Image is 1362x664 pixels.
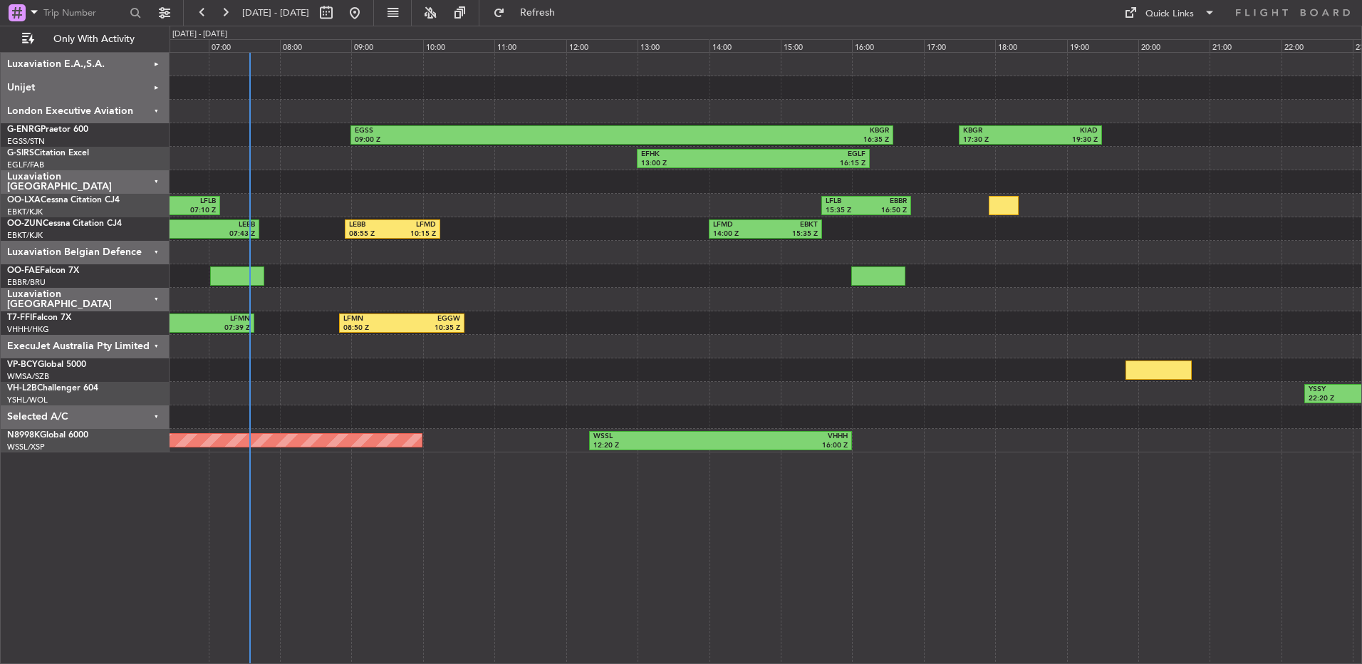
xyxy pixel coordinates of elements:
div: LEBB [197,220,255,230]
div: 15:35 Z [765,229,818,239]
a: G-ENRGPraetor 600 [7,125,88,134]
span: T7-FFI [7,313,32,322]
div: EGGW [402,314,460,324]
div: [DATE] - [DATE] [172,28,227,41]
span: Refresh [508,8,568,18]
a: VP-BCYGlobal 5000 [7,360,86,369]
div: 10:15 Z [393,229,436,239]
div: YSSY [1309,385,1352,395]
div: 07:10 Z [172,206,216,216]
span: [DATE] - [DATE] [242,6,309,19]
div: 06:00 [137,39,208,52]
a: OO-ZUNCessna Citation CJ4 [7,219,122,228]
div: KIAD [1031,126,1098,136]
div: 08:50 Z [343,323,402,333]
div: 09:00 [351,39,422,52]
a: N8998KGlobal 6000 [7,431,88,440]
div: LEBB [349,220,393,230]
button: Quick Links [1117,1,1222,24]
div: 16:35 Z [622,135,889,145]
a: WMSA/SZB [7,371,49,382]
div: EBBR [866,197,907,207]
div: 12:00 [566,39,638,52]
div: 07:00 [209,39,280,52]
div: 19:00 [1067,39,1138,52]
a: EGLF/FAB [7,160,44,170]
span: OO-ZUN [7,219,43,228]
input: Trip Number [43,2,125,24]
div: KBGR [622,126,889,136]
div: 11:00 [494,39,566,52]
a: G-SIRSCitation Excel [7,149,89,157]
div: 10:00 [423,39,494,52]
div: 16:15 Z [753,159,865,169]
div: LFMD [393,220,436,230]
div: 09:00 Z [355,135,622,145]
div: EGSS [355,126,622,136]
span: G-ENRG [7,125,41,134]
div: 15:00 [781,39,852,52]
span: VH-L2B [7,384,37,393]
a: YSHL/WOL [7,395,48,405]
div: 16:00 Z [720,441,847,451]
div: LFMD [713,220,766,230]
button: Only With Activity [16,28,155,51]
a: T7-FFIFalcon 7X [7,313,71,322]
div: 14:00 Z [713,229,766,239]
span: OO-LXA [7,196,41,204]
a: OO-LXACessna Citation CJ4 [7,196,120,204]
a: WSSL/XSP [7,442,45,452]
div: VHHH [720,432,847,442]
div: 12:20 Z [593,441,720,451]
div: 19:30 Z [1031,135,1098,145]
div: 18:00 [995,39,1066,52]
div: 14:00 [709,39,781,52]
div: 16:00 [852,39,923,52]
button: Refresh [487,1,572,24]
a: EBKT/KJK [7,207,43,217]
div: 10:35 Z [402,323,460,333]
div: 17:00 [924,39,995,52]
div: LFMN [343,314,402,324]
div: LFLB [172,197,216,207]
div: 08:00 [280,39,351,52]
div: 17:30 Z [963,135,1031,145]
span: G-SIRS [7,149,34,157]
div: KBGR [963,126,1031,136]
div: EGLF [753,150,865,160]
a: VH-L2BChallenger 604 [7,384,98,393]
a: EBKT/KJK [7,230,43,241]
div: 15:35 Z [826,206,866,216]
div: 21:00 [1210,39,1281,52]
a: EGSS/STN [7,136,45,147]
div: LFLB [826,197,866,207]
span: N8998K [7,431,40,440]
span: Only With Activity [37,34,150,44]
div: 16:50 Z [866,206,907,216]
div: 20:00 [1138,39,1210,52]
div: 08:55 Z [349,229,393,239]
div: WSSL [593,432,720,442]
div: 13:00 [638,39,709,52]
div: 22:20 Z [1309,394,1352,404]
a: VHHH/HKG [7,324,49,335]
div: EFHK [641,150,753,160]
span: VP-BCY [7,360,38,369]
div: Quick Links [1145,7,1194,21]
a: OO-FAEFalcon 7X [7,266,79,275]
span: OO-FAE [7,266,40,275]
div: 22:00 [1282,39,1353,52]
div: 13:00 Z [641,159,753,169]
div: 07:43 Z [197,229,255,239]
div: EBKT [765,220,818,230]
a: EBBR/BRU [7,277,46,288]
